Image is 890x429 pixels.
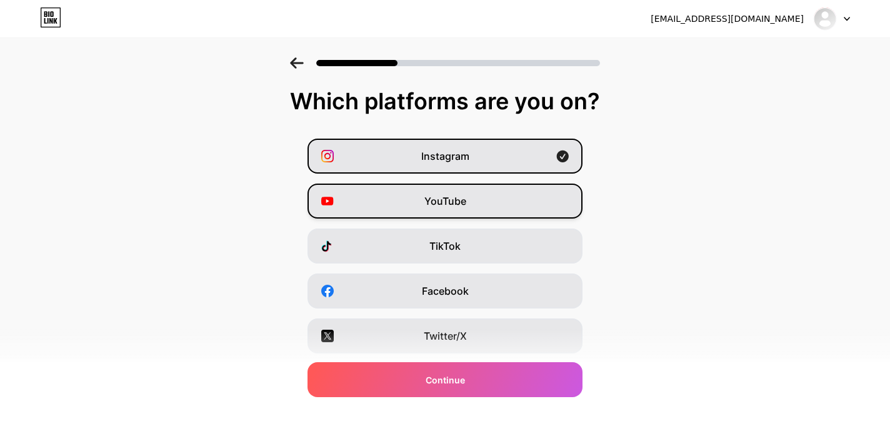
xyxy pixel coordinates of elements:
[426,373,465,387] span: Continue
[12,89,877,114] div: Which platforms are you on?
[424,194,466,209] span: YouTube
[651,12,804,26] div: [EMAIL_ADDRESS][DOMAIN_NAME]
[421,149,469,164] span: Instagram
[422,284,469,298] span: Facebook
[424,328,467,343] span: Twitter/X
[429,239,461,254] span: TikTok
[813,7,837,31] img: thesoulmatesecrets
